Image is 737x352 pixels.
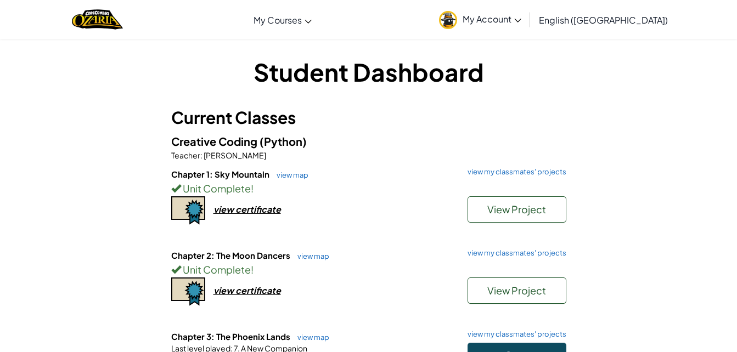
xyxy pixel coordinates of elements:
[171,169,271,179] span: Chapter 1: Sky Mountain
[171,150,200,160] span: Teacher
[200,150,202,160] span: :
[171,277,205,306] img: certificate-icon.png
[171,196,205,225] img: certificate-icon.png
[254,14,302,26] span: My Courses
[171,250,292,260] span: Chapter 2: The Moon Dancers
[487,203,546,215] span: View Project
[213,285,281,296] div: view certificate
[202,150,266,160] span: [PERSON_NAME]
[251,182,254,195] span: !
[462,331,566,338] a: view my classmates' projects
[181,182,251,195] span: Unit Complete
[171,285,281,296] a: view certificate
[439,11,457,29] img: avatar
[468,196,566,223] button: View Project
[171,105,566,130] h3: Current Classes
[487,284,546,297] span: View Project
[171,331,292,342] span: Chapter 3: The Phoenix Lands
[171,55,566,89] h1: Student Dashboard
[72,8,123,31] a: Ozaria by CodeCombat logo
[171,203,281,215] a: view certificate
[539,14,668,26] span: English ([GEOGRAPHIC_DATA])
[434,2,527,37] a: My Account
[462,249,566,257] a: view my classmates' projects
[171,134,260,148] span: Creative Coding
[462,168,566,175] a: view my classmates' projects
[271,171,308,179] a: view map
[468,277,566,304] button: View Project
[292,252,329,260] a: view map
[260,134,307,148] span: (Python)
[292,333,329,342] a: view map
[251,263,254,276] span: !
[533,5,673,35] a: English ([GEOGRAPHIC_DATA])
[72,8,123,31] img: Home
[181,263,251,276] span: Unit Complete
[248,5,317,35] a: My Courses
[213,203,281,215] div: view certificate
[463,13,521,25] span: My Account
